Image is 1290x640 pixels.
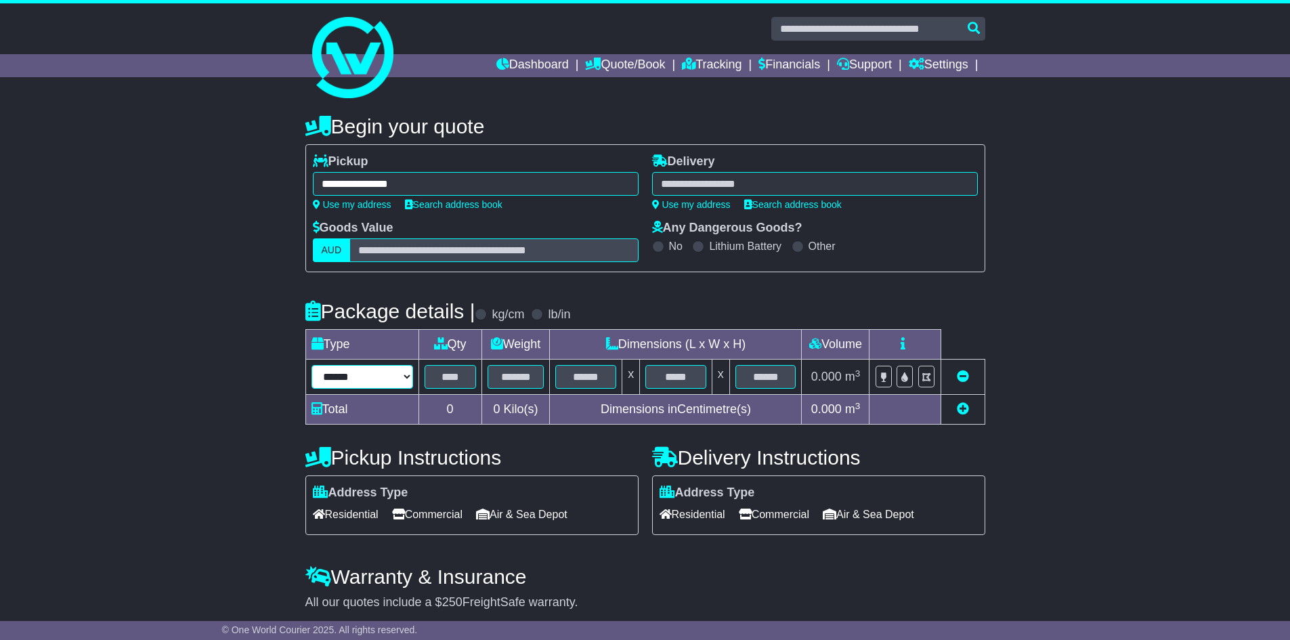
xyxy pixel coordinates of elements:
a: Remove this item [957,370,969,383]
td: 0 [418,395,481,425]
td: Total [305,395,418,425]
span: 250 [442,595,463,609]
span: 0 [493,402,500,416]
a: Support [837,54,892,77]
span: © One World Courier 2025. All rights reserved. [222,624,418,635]
a: Use my address [313,199,391,210]
td: x [622,360,640,395]
span: 0.000 [811,370,842,383]
h4: Begin your quote [305,115,985,137]
label: Address Type [313,486,408,500]
label: Address Type [660,486,755,500]
a: Tracking [682,54,741,77]
sup: 3 [855,401,861,411]
label: Delivery [652,154,715,169]
a: Use my address [652,199,731,210]
a: Quote/Book [585,54,665,77]
label: Any Dangerous Goods? [652,221,802,236]
span: Commercial [739,504,809,525]
a: Search address book [405,199,502,210]
label: No [669,240,683,253]
td: Qty [418,330,481,360]
label: AUD [313,238,351,262]
a: Add new item [957,402,969,416]
td: Volume [802,330,869,360]
h4: Package details | [305,300,475,322]
span: Air & Sea Depot [823,504,914,525]
h4: Pickup Instructions [305,446,639,469]
h4: Warranty & Insurance [305,566,985,588]
label: Other [809,240,836,253]
span: Residential [660,504,725,525]
a: Search address book [744,199,842,210]
a: Financials [758,54,820,77]
label: kg/cm [492,307,524,322]
span: m [845,402,861,416]
td: x [712,360,729,395]
sup: 3 [855,368,861,379]
label: Goods Value [313,221,393,236]
td: Type [305,330,418,360]
label: Lithium Battery [709,240,781,253]
h4: Delivery Instructions [652,446,985,469]
td: Kilo(s) [481,395,550,425]
span: Air & Sea Depot [476,504,567,525]
span: 0.000 [811,402,842,416]
a: Dashboard [496,54,569,77]
a: Settings [909,54,968,77]
label: lb/in [548,307,570,322]
label: Pickup [313,154,368,169]
span: Commercial [392,504,463,525]
td: Dimensions in Centimetre(s) [550,395,802,425]
td: Dimensions (L x W x H) [550,330,802,360]
span: Residential [313,504,379,525]
td: Weight [481,330,550,360]
span: m [845,370,861,383]
div: All our quotes include a $ FreightSafe warranty. [305,595,985,610]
